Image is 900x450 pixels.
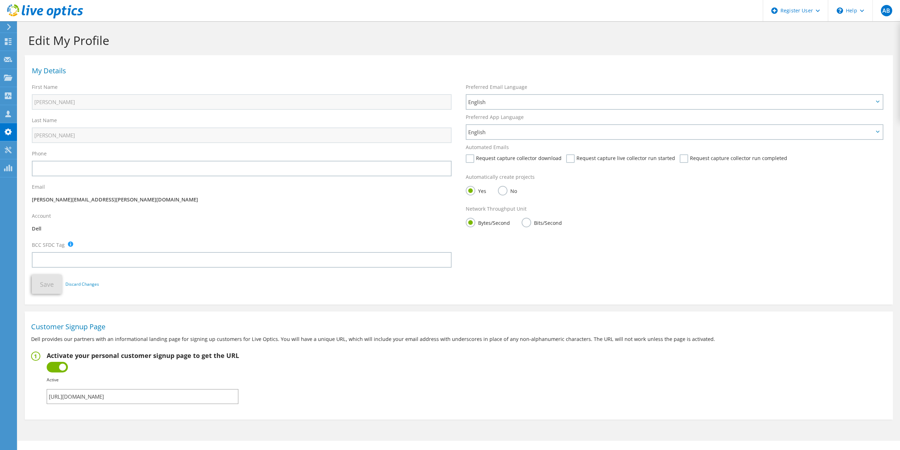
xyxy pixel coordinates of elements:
[466,186,486,195] label: Yes
[32,225,452,233] p: Dell
[466,114,524,121] label: Preferred App Language
[466,84,527,91] label: Preferred Email Language
[32,241,65,249] label: BCC SFDC Tag
[498,186,517,195] label: No
[466,218,510,227] label: Bytes/Second
[32,117,57,124] label: Last Name
[32,67,882,74] h1: My Details
[837,7,843,14] svg: \n
[881,5,892,16] span: AB
[468,98,873,106] span: English
[32,183,45,190] label: Email
[466,144,509,151] label: Automated Emails
[47,352,239,359] h2: Activate your personal customer signup page to get the URL
[680,154,787,163] label: Request capture collector run completed
[47,377,59,383] b: Active
[32,212,51,220] label: Account
[468,128,873,136] span: English
[65,280,99,288] a: Discard Changes
[566,154,675,163] label: Request capture live collector run started
[32,196,452,204] p: [PERSON_NAME][EMAIL_ADDRESS][PERSON_NAME][DOMAIN_NAME]
[466,154,562,163] label: Request capture collector download
[31,323,883,330] h1: Customer Signup Page
[466,205,527,212] label: Network Throughput Unit
[31,335,887,343] p: Dell provides our partners with an informational landing page for signing up customers for Live O...
[32,275,62,294] button: Save
[28,33,886,48] h1: Edit My Profile
[466,173,535,181] label: Automatically create projects
[522,218,562,227] label: Bits/Second
[32,84,58,91] label: First Name
[32,150,47,157] label: Phone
